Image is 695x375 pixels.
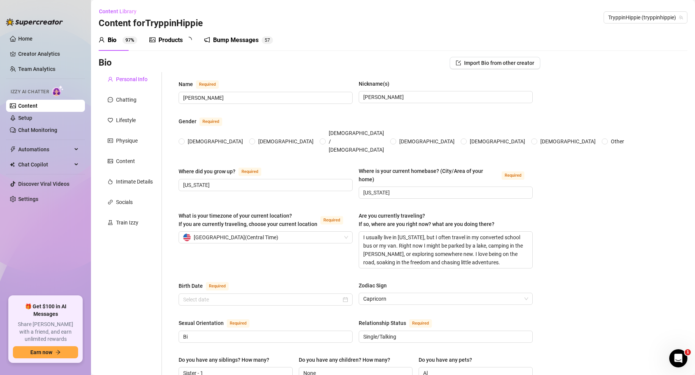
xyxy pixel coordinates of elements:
[24,248,30,254] button: Emoji picker
[108,199,113,205] span: link
[179,213,317,227] span: What is your timezone of your current location? If you are currently traveling, choose your curre...
[363,188,527,197] input: Where is your current homebase? (City/Area of your home)
[99,37,105,43] span: user
[12,60,118,82] div: Just a quick reminder that we have bunch of resources for whenever you need something:
[467,137,528,146] span: [DEMOGRAPHIC_DATA]
[10,162,15,167] img: Chat Copilot
[396,137,458,146] span: [DEMOGRAPHIC_DATA]
[194,232,278,243] span: [GEOGRAPHIC_DATA] ( Central Time )
[116,218,138,227] div: Train Izzy
[18,48,79,60] a: Creator Analytics
[206,282,229,290] span: Required
[502,171,524,180] span: Required
[158,36,183,45] div: Products
[326,129,387,154] span: [DEMOGRAPHIC_DATA] / [DEMOGRAPHIC_DATA]
[18,196,38,202] a: Settings
[108,179,113,184] span: fire
[116,96,136,104] div: Chatting
[18,110,118,132] li: 📹 : Learn about our features in our collection of tutorials.
[52,85,64,96] img: AI Chatter
[227,319,249,328] span: Required
[204,37,210,43] span: notification
[116,157,135,165] div: Content
[359,167,499,184] div: Where is your current homebase? (City/Area of your home)
[363,293,528,304] span: Capricorn
[359,80,395,88] label: Nickname(s)
[359,80,389,88] div: Nickname(s)
[299,356,390,364] div: Do you have any children? How many?
[149,37,155,43] span: picture
[179,167,270,176] label: Where did you grow up?
[196,80,219,89] span: Required
[18,143,72,155] span: Automations
[363,93,527,101] input: Nickname(s)
[24,136,71,142] a: Help Center (link)
[363,333,527,341] input: Relationship Status
[179,356,275,364] label: Do you have any siblings? How many?
[456,60,461,66] span: import
[99,8,136,14] span: Content Library
[419,356,477,364] label: Do you have any pets?
[213,36,259,45] div: Bump Messages
[18,181,69,187] a: Discover Viral Videos
[99,57,112,69] h3: Bio
[12,167,118,182] div: Anything I could help you with? We're just a message away.
[108,118,113,123] span: heart
[37,9,74,17] p: Active 23h ago
[419,356,472,364] div: Do you have any pets?
[5,3,19,17] button: go back
[108,97,113,102] span: message
[108,138,113,143] span: idcard
[183,94,347,102] input: Name
[122,36,137,44] sup: 97%
[24,111,83,117] a: Our Videocourse (link)
[409,319,432,328] span: Required
[13,321,78,343] span: Share [PERSON_NAME] with a friend, and earn unlimited rewards
[183,234,191,241] img: us
[179,319,258,328] label: Sexual Orientation
[116,198,133,206] div: Socials
[320,216,343,224] span: Required
[679,15,683,20] span: team
[108,77,113,82] span: user
[30,349,52,355] span: Earn now
[12,48,118,56] div: Hello [PERSON_NAME][DOMAIN_NAME]!
[183,333,347,341] input: Sexual Orientation
[608,137,627,146] span: Other
[116,137,138,145] div: Physique
[11,88,49,96] span: Izzy AI Chatter
[18,158,72,171] span: Chat Copilot
[55,350,61,355] span: arrow-right
[669,349,687,367] iframe: Intercom live chat
[18,103,38,109] a: Content
[464,60,534,66] span: Import Bio from other creator
[116,75,147,83] div: Personal Info
[179,281,237,290] label: Birth Date
[99,17,203,30] h3: Content for TryppinHippie
[116,116,136,124] div: Lifestyle
[359,319,406,327] div: Relationship Status
[179,80,227,89] label: Name
[359,213,494,227] span: Are you currently traveling? If so, where are you right now? what are you doing there?
[18,85,118,107] li: 🦸‍♀️ : We're always available for you on the chat widget (bottom right corner).
[116,177,153,186] div: Intimate Details
[262,36,273,44] sup: 57
[359,281,392,290] label: Zodiac Sign
[179,356,269,364] div: Do you have any siblings? How many?
[179,117,196,126] div: Gender
[537,137,599,146] span: [DEMOGRAPHIC_DATA]
[18,66,55,72] a: Team Analytics
[18,115,32,121] a: Setup
[108,158,113,164] span: picture
[183,181,347,189] input: Where did you grow up?
[179,282,203,290] div: Birth Date
[359,319,440,328] label: Relationship Status
[185,137,246,146] span: [DEMOGRAPHIC_DATA]
[267,38,270,43] span: 7
[179,80,193,88] div: Name
[119,3,133,17] button: Home
[179,319,224,327] div: Sexual Orientation
[199,118,222,126] span: Required
[24,136,73,142] b: :
[108,220,113,225] span: experiment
